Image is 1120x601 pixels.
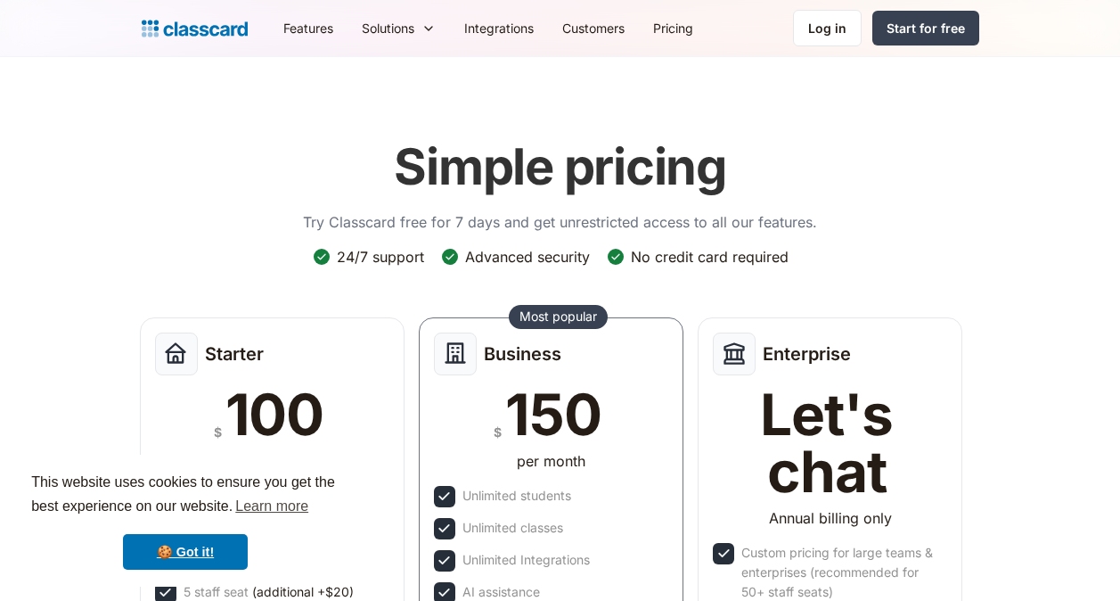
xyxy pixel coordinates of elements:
a: learn more about cookies [233,493,311,520]
div: 100 [225,386,323,443]
span: This website uses cookies to ensure you get the best experience on our website. [31,472,339,520]
div: No credit card required [631,247,789,267]
div: Advanced security [465,247,590,267]
div: Solutions [362,19,414,37]
h2: Business [484,343,561,365]
div: Unlimited Integrations [462,550,590,570]
a: Features [269,8,347,48]
a: Log in [793,10,862,46]
div: Unlimited classes [462,518,563,538]
div: Log in [808,19,846,37]
div: Start for free [887,19,965,37]
h1: Simple pricing [394,137,726,197]
div: Solutions [347,8,450,48]
h2: Starter [205,343,264,365]
div: Per month [238,450,307,472]
a: Pricing [639,8,707,48]
div: Let's chat [713,386,940,500]
div: 150 [505,386,601,443]
div: Unlimited students [462,486,571,506]
div: Most popular [519,308,597,325]
div: Annual billing only [769,507,892,529]
div: $ [214,421,222,443]
a: Customers [548,8,639,48]
div: per month [517,450,585,472]
div: 24/7 support [337,247,424,267]
h2: Enterprise [763,343,851,365]
a: home [142,16,248,41]
p: Try Classcard free for 7 days and get unrestricted access to all our features. [303,211,817,233]
a: Integrations [450,8,548,48]
a: Start for free [872,11,979,45]
div: cookieconsent [14,455,356,587]
div: $ [494,421,502,443]
a: dismiss cookie message [123,534,248,570]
